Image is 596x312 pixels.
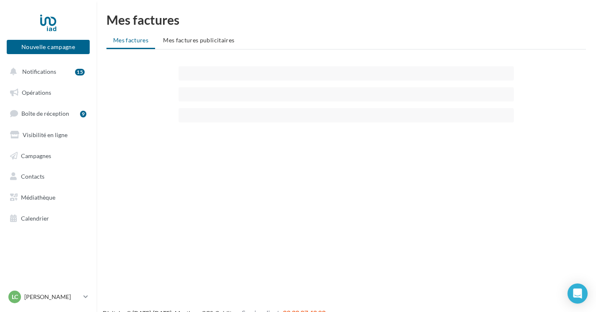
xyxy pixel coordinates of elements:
a: Lc [PERSON_NAME] [7,289,90,305]
span: Lc [12,293,18,301]
p: [PERSON_NAME] [24,293,80,301]
span: Médiathèque [21,194,55,201]
a: Contacts [5,168,91,185]
span: Mes factures publicitaires [163,36,234,44]
span: Boîte de réception [21,110,69,117]
div: Open Intercom Messenger [567,283,588,304]
span: Calendrier [21,215,49,222]
span: Notifications [22,68,56,75]
button: Nouvelle campagne [7,40,90,54]
a: Opérations [5,84,91,101]
a: Campagnes [5,147,91,165]
a: Médiathèque [5,189,91,206]
div: 15 [75,69,85,75]
div: 9 [80,111,86,117]
a: Visibilité en ligne [5,126,91,144]
span: Contacts [21,173,44,180]
a: Boîte de réception9 [5,104,91,122]
span: Campagnes [21,152,51,159]
button: Notifications 15 [5,63,88,81]
span: Opérations [22,89,51,96]
span: Visibilité en ligne [23,131,67,138]
a: Calendrier [5,210,91,227]
h1: Mes factures [106,13,586,26]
